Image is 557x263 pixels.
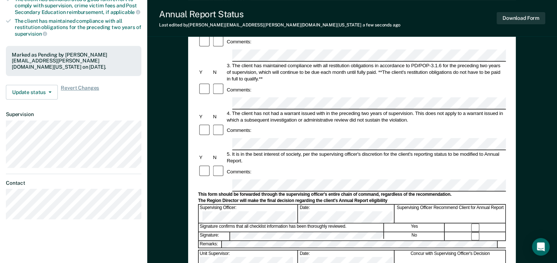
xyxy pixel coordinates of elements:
div: Y [198,113,212,120]
span: supervision [15,31,47,37]
div: This form should be forwarded through the supervising officer's entire chain of command, regardle... [198,192,506,198]
button: Download Form [497,12,545,24]
div: 5. It is in the best interest of society, per the supervising officer's discretion for the client... [226,151,506,164]
div: Yes [384,224,445,232]
div: Supervising Officer Recommend Client for Annual Report [395,205,506,223]
div: Annual Report Status [159,9,401,19]
div: Comments: [226,86,253,93]
div: No [384,232,445,240]
span: a few seconds ago [363,22,401,28]
dt: Supervision [6,111,141,118]
div: Marked as Pending by [PERSON_NAME][EMAIL_ADDRESS][PERSON_NAME][DOMAIN_NAME][US_STATE] on [DATE]. [12,52,135,70]
div: 4. The client has not had a warrant issued with in the preceding two years of supervision. This d... [226,110,506,123]
div: Open Intercom Messenger [532,238,550,256]
button: Update status [6,85,58,100]
div: Comments: [226,127,253,134]
span: applicable [110,9,140,15]
div: Remarks: [199,241,222,248]
div: Comments: [226,168,253,175]
div: Supervising Officer: [199,205,298,223]
div: The Region Director will make the final decision regarding the client's Annual Report eligibility [198,198,506,204]
div: Comments: [226,39,253,45]
div: Date: [299,205,394,223]
div: N [212,69,226,75]
div: N [212,154,226,161]
div: Y [198,154,212,161]
span: Revert Changes [61,85,99,100]
div: Signature: [199,232,230,240]
div: Last edited by [PERSON_NAME][EMAIL_ADDRESS][PERSON_NAME][DOMAIN_NAME][US_STATE] [159,22,401,28]
div: The client has maintained compliance with all restitution obligations for the preceding two years of [15,18,141,37]
dt: Contact [6,180,141,186]
div: N [212,113,226,120]
div: Y [198,69,212,75]
div: Signature confirms that all checklist information has been thoroughly reviewed. [199,224,384,232]
div: 3. The client has maintained compliance with all restitution obligations in accordance to PD/POP-... [226,62,506,82]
